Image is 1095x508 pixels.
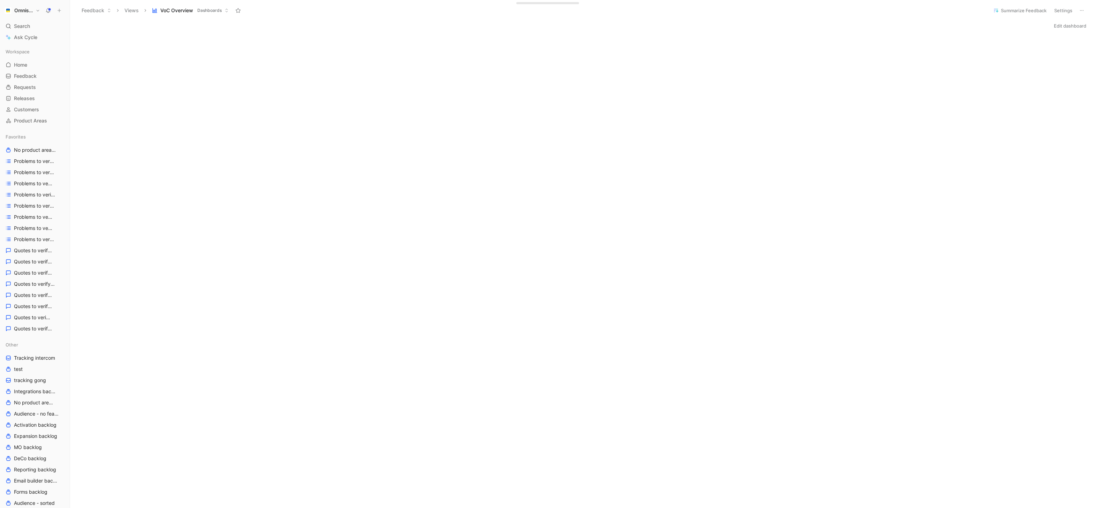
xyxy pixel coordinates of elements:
a: Ask Cycle [3,32,67,43]
span: Forms backlog [14,488,47,495]
span: Audience - sorted [14,500,55,507]
a: Reporting backlog [3,464,67,475]
a: Quotes to verify Reporting [3,323,67,334]
a: Quotes to verify DeCo [3,268,67,278]
span: Problems to verify MO [14,225,53,232]
a: Requests [3,82,67,92]
div: Other [3,339,67,350]
span: Dashboards [197,7,222,14]
span: Customers [14,106,39,113]
span: Expansion backlog [14,433,57,440]
a: Activation backlog [3,420,67,430]
a: test [3,364,67,374]
img: Omnisend [5,7,12,14]
a: Releases [3,93,67,104]
div: Favorites [3,132,67,142]
button: VoC OverviewDashboards [149,5,232,16]
button: Edit dashboard [1051,21,1089,31]
a: Problems to verify Reporting [3,234,67,245]
span: Problems to verify Audience [14,169,54,176]
span: Activation backlog [14,421,56,428]
a: Quotes to verify Forms [3,301,67,312]
button: Views [121,5,142,16]
a: Quotes to verify MO [3,312,67,323]
span: No product area (Unknowns) [14,399,55,406]
span: tracking gong [14,377,46,384]
a: Email builder backlog [3,476,67,486]
span: DeCo backlog [14,455,46,462]
span: Problems to verify Activation [14,158,55,165]
span: Integrations backlog [14,388,58,395]
span: Quotes to verify Activation [14,247,54,254]
a: Tracking intercom [3,353,67,363]
span: Home [14,61,27,68]
a: Integrations backlog [3,386,67,397]
span: Quotes to verify Expansion [14,292,54,299]
span: Quotes to verify Forms [14,303,53,310]
span: Tracking intercom [14,354,55,361]
span: Quotes to verify DeCo [14,269,52,276]
div: Workspace [3,46,67,57]
a: Product Areas [3,115,67,126]
span: Audience - no feature tag [14,410,59,417]
a: Customers [3,104,67,115]
span: Requests [14,84,36,91]
span: VoC Overview [160,7,193,14]
span: Problems to verify Reporting [14,236,55,243]
a: Problems to verify MO [3,223,67,233]
a: Feedback [3,71,67,81]
a: Quotes to verify Audience [3,256,67,267]
a: Home [3,60,67,70]
button: OmnisendOmnisend [3,6,42,15]
span: Quotes to verify Audience [14,258,54,265]
button: Summarize Feedback [990,6,1050,15]
a: No product area (Unknowns) [3,145,67,155]
span: Problems to verify Forms [14,214,53,221]
span: Other [6,341,18,348]
span: No product area (Unknowns) [14,147,56,154]
span: Problems to verify Expansion [14,202,55,209]
span: Email builder backlog [14,477,58,484]
span: Workspace [6,48,30,55]
a: Problems to verify Forms [3,212,67,222]
span: test [14,366,23,373]
a: Forms backlog [3,487,67,497]
a: Problems to verify Activation [3,156,67,166]
button: Feedback [78,5,114,16]
a: MO backlog [3,442,67,453]
a: tracking gong [3,375,67,386]
span: Feedback [14,73,37,80]
span: Search [14,22,30,30]
a: Expansion backlog [3,431,67,441]
span: Product Areas [14,117,47,124]
span: Reporting backlog [14,466,56,473]
a: Quotes to verify Email builder [3,279,67,289]
a: Problems to verify Expansion [3,201,67,211]
a: DeCo backlog [3,453,67,464]
a: Problems to verify Email Builder [3,189,67,200]
h1: Omnisend [14,7,33,14]
span: Problems to verify Email Builder [14,191,55,198]
a: Quotes to verify Activation [3,245,67,256]
span: MO backlog [14,444,42,451]
a: Audience - no feature tag [3,409,67,419]
div: Search [3,21,67,31]
button: Settings [1051,6,1075,15]
a: Quotes to verify Expansion [3,290,67,300]
span: Releases [14,95,35,102]
span: Ask Cycle [14,33,37,42]
span: Favorites [6,133,26,140]
a: No product area (Unknowns) [3,397,67,408]
span: Quotes to verify Reporting [14,325,54,332]
a: Problems to verify Audience [3,167,67,178]
span: Quotes to verify MO [14,314,52,321]
span: Problems to verify DeCo [14,180,53,187]
span: Quotes to verify Email builder [14,281,55,287]
a: Problems to verify DeCo [3,178,67,189]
